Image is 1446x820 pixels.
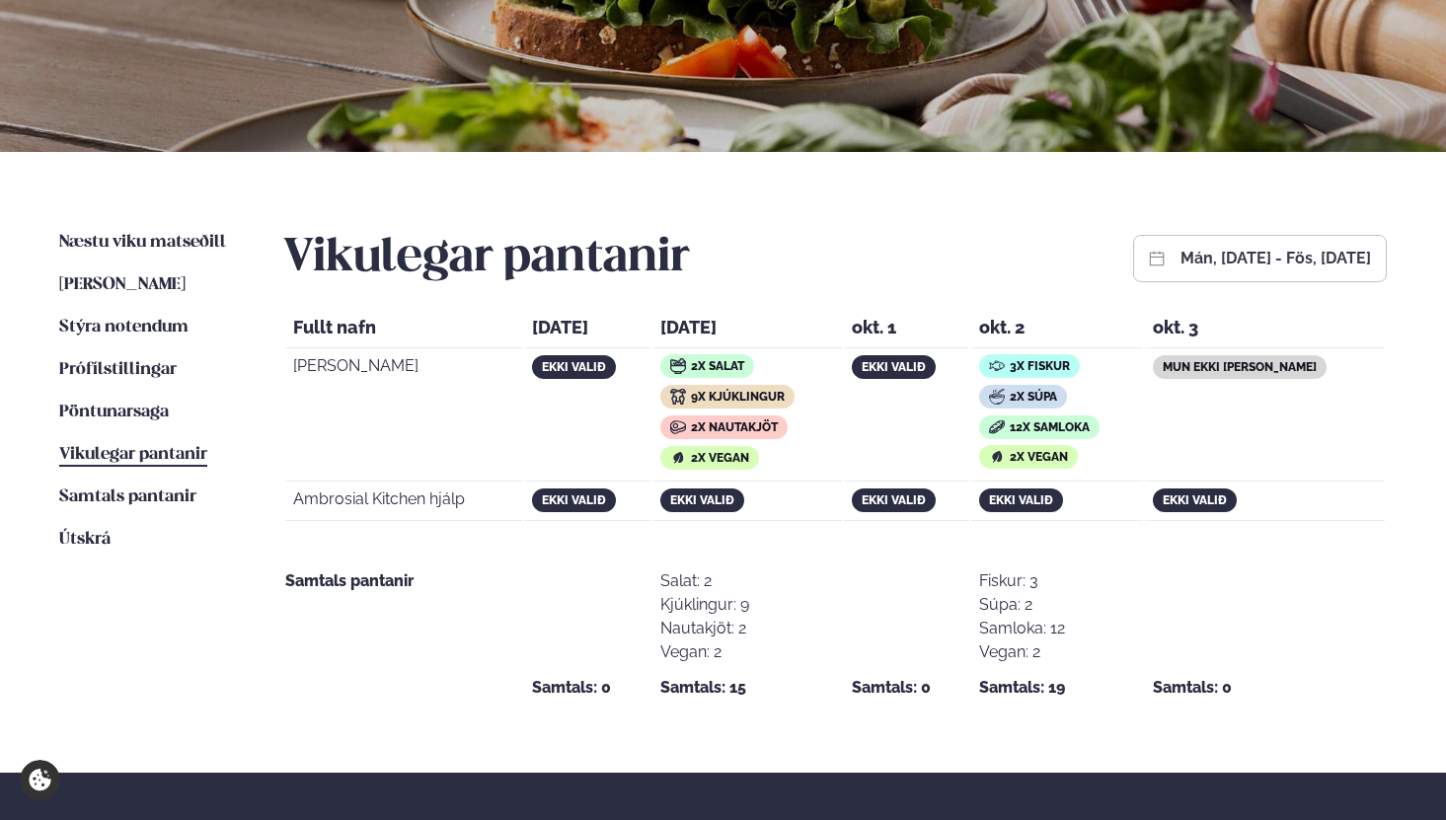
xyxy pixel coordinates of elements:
[59,276,186,293] span: [PERSON_NAME]
[1010,359,1070,373] span: 3x Fiskur
[670,493,734,507] span: ekki valið
[285,571,414,590] strong: Samtals pantanir
[1145,312,1385,348] th: okt. 3
[20,760,60,800] a: Cookie settings
[989,358,1005,374] img: icon img
[542,493,606,507] span: ekki valið
[660,676,746,700] strong: Samtals: 15
[979,593,1065,617] div: Súpa: 2
[670,450,686,466] img: icon img
[691,420,778,434] span: 2x Nautakjöt
[862,360,926,374] span: ekki valið
[59,488,196,505] span: Samtals pantanir
[1163,360,1317,374] span: mun ekki [PERSON_NAME]
[285,484,522,521] td: Ambrosial Kitchen hjálp
[660,640,749,664] div: Vegan: 2
[691,451,749,465] span: 2x Vegan
[59,231,226,255] a: Næstu viku matseðill
[691,359,744,373] span: 2x Salat
[979,617,1065,640] div: Samloka: 12
[660,617,749,640] div: Nautakjöt: 2
[59,485,196,509] a: Samtals pantanir
[285,312,522,348] th: Fullt nafn
[1153,676,1232,700] strong: Samtals: 0
[862,493,926,507] span: ekki valið
[979,569,1065,593] div: Fiskur: 3
[979,676,1065,700] strong: Samtals: 19
[852,676,931,700] strong: Samtals: 0
[524,312,650,348] th: [DATE]
[59,404,169,420] span: Pöntunarsaga
[59,446,207,463] span: Vikulegar pantanir
[652,312,842,348] th: [DATE]
[989,389,1005,405] img: icon img
[59,401,169,424] a: Pöntunarsaga
[971,312,1143,348] th: okt. 2
[670,419,686,435] img: icon img
[989,493,1053,507] span: ekki valið
[59,358,177,382] a: Prófílstillingar
[59,531,111,548] span: Útskrá
[59,316,189,339] a: Stýra notendum
[1163,493,1227,507] span: ekki valið
[844,312,970,348] th: okt. 1
[283,231,690,286] h2: Vikulegar pantanir
[542,360,606,374] span: ekki valið
[979,640,1065,664] div: Vegan: 2
[285,350,522,482] td: [PERSON_NAME]
[670,389,686,405] img: icon img
[59,443,207,467] a: Vikulegar pantanir
[59,319,189,335] span: Stýra notendum
[1010,390,1057,404] span: 2x Súpa
[1180,251,1371,266] button: mán, [DATE] - fös, [DATE]
[532,676,611,700] strong: Samtals: 0
[59,273,186,297] a: [PERSON_NAME]
[660,569,749,593] div: Salat: 2
[1010,420,1090,434] span: 12x Samloka
[691,390,785,404] span: 9x Kjúklingur
[670,358,686,374] img: icon img
[989,420,1005,434] img: icon img
[1010,450,1068,464] span: 2x Vegan
[660,593,749,617] div: Kjúklingur: 9
[59,528,111,552] a: Útskrá
[989,449,1005,465] img: icon img
[59,361,177,378] span: Prófílstillingar
[59,234,226,251] span: Næstu viku matseðill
